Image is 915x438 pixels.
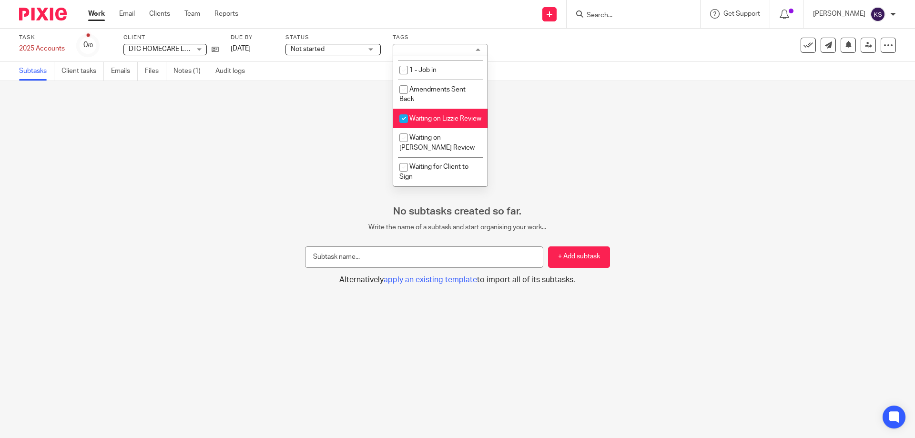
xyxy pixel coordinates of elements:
[173,62,208,81] a: Notes (1)
[409,115,481,122] span: Waiting on Lizzie Review
[399,134,475,151] span: Waiting on [PERSON_NAME] Review
[305,205,610,218] h2: No subtasks created so far.
[548,246,610,268] button: + Add subtask
[214,9,238,19] a: Reports
[119,9,135,19] a: Email
[184,9,200,19] a: Team
[393,34,488,41] label: Tags
[305,246,543,268] input: Subtask name...
[291,46,325,52] span: Not started
[215,62,252,81] a: Audit logs
[83,40,93,51] div: 0
[723,10,760,17] span: Get Support
[399,86,466,103] span: Amendments Sent Back
[19,44,65,53] div: 2025 Accounts
[88,9,105,19] a: Work
[123,34,219,41] label: Client
[813,9,865,19] p: [PERSON_NAME]
[111,62,138,81] a: Emails
[305,223,610,232] p: Write the name of a subtask and start organising your work...
[61,62,104,81] a: Client tasks
[88,43,93,48] small: /0
[19,8,67,20] img: Pixie
[129,46,205,52] span: DTC HOMECARE LIMITED
[231,34,274,41] label: Due by
[145,62,166,81] a: Files
[231,45,251,52] span: [DATE]
[409,67,437,73] span: 1 - Job in
[399,163,468,180] span: Waiting for Client to Sign
[285,34,381,41] label: Status
[19,34,65,41] label: Task
[305,275,610,285] button: Alternativelyapply an existing templateto import all of its subtasks.
[149,9,170,19] a: Clients
[19,62,54,81] a: Subtasks
[586,11,671,20] input: Search
[384,276,477,284] span: apply an existing template
[870,7,885,22] img: svg%3E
